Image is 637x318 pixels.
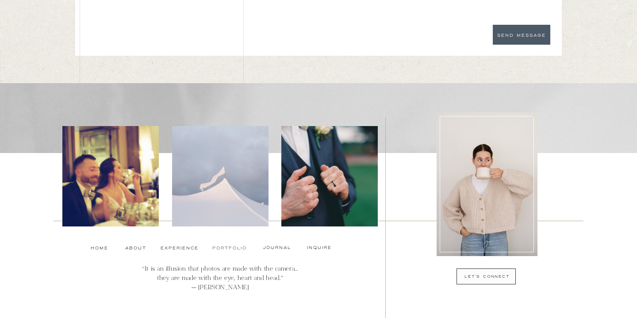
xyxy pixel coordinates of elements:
[493,32,550,38] a: SEND MESSAGE
[304,244,335,251] a: Inquire
[138,264,303,280] h1: “It is an illusion that photos are made with the camera… they are made with the eye, heart and he...
[438,273,536,280] a: let's connect
[260,244,294,251] a: Journal
[125,245,145,252] a: About
[161,245,197,252] a: experience
[89,245,109,252] a: Home
[212,245,246,252] a: Portfolio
